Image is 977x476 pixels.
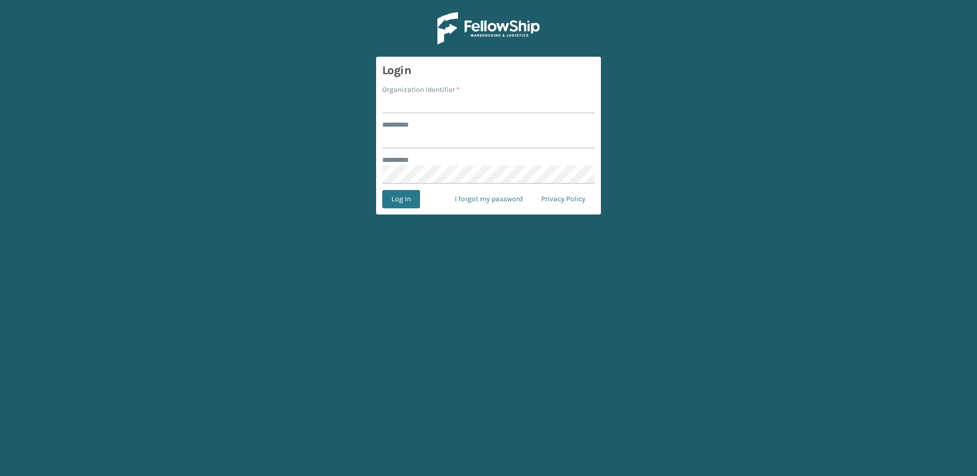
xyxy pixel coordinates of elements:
[446,190,532,208] a: I forgot my password
[437,12,540,44] img: Logo
[382,84,459,95] label: Organization Identifier
[532,190,595,208] a: Privacy Policy
[382,190,420,208] button: Log In
[382,63,595,78] h3: Login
